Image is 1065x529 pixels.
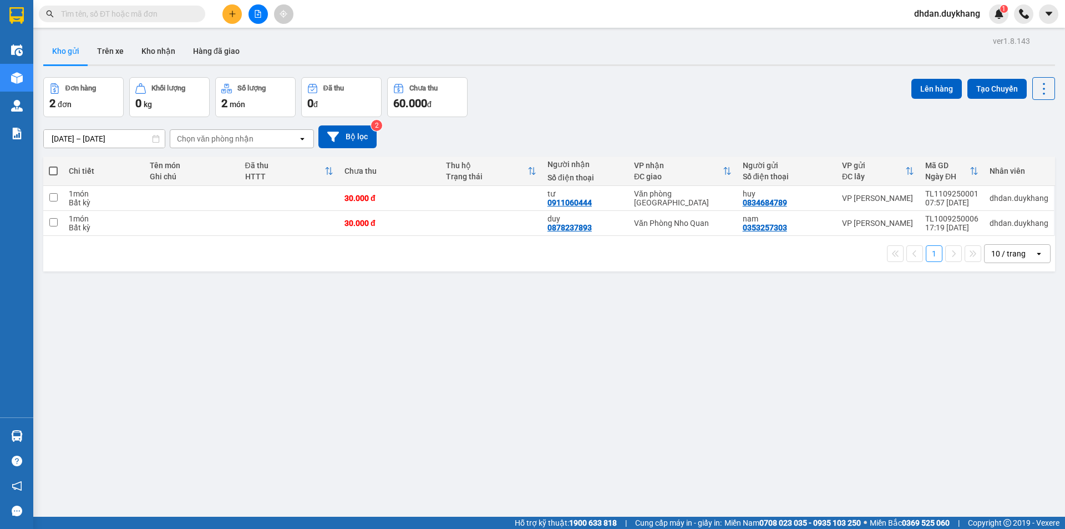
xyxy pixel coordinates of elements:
[836,157,920,186] th: Toggle SortBy
[12,506,22,516] span: message
[547,189,623,198] div: tư
[993,35,1030,47] div: ver 1.8.143
[387,77,468,117] button: Chưa thu60.000đ
[151,84,185,92] div: Khối lượng
[743,172,831,181] div: Số điện thoại
[49,97,55,110] span: 2
[318,125,377,148] button: Bộ lọc
[215,77,296,117] button: Số lượng2món
[842,194,914,203] div: VP [PERSON_NAME]
[547,173,623,182] div: Số điện thoại
[994,9,1004,19] img: icon-new-feature
[967,79,1027,99] button: Tạo Chuyến
[11,100,23,112] img: warehouse-icon
[135,97,141,110] span: 0
[628,157,737,186] th: Toggle SortBy
[743,161,831,170] div: Người gửi
[515,517,617,529] span: Hỗ trợ kỹ thuật:
[634,172,723,181] div: ĐC giao
[634,161,723,170] div: VP nhận
[1034,249,1043,258] svg: open
[248,4,268,24] button: file-add
[11,44,23,56] img: warehouse-icon
[69,167,138,175] div: Chi tiết
[920,157,984,186] th: Toggle SortBy
[150,161,234,170] div: Tên món
[724,517,861,529] span: Miền Nam
[43,38,88,64] button: Kho gửi
[635,517,722,529] span: Cung cấp máy in - giấy in:
[911,79,962,99] button: Lên hàng
[237,84,266,92] div: Số lượng
[634,219,732,228] div: Văn Phòng Nho Quan
[990,219,1048,228] div: dhdan.duykhang
[61,8,192,20] input: Tìm tên, số ĐT hoặc mã đơn
[11,128,23,139] img: solution-icon
[1044,9,1054,19] span: caret-down
[743,214,831,223] div: nam
[925,214,978,223] div: TL1009250006
[229,10,236,18] span: plus
[870,517,950,529] span: Miền Bắc
[280,10,287,18] span: aim
[245,161,324,170] div: Đã thu
[43,77,124,117] button: Đơn hàng2đơn
[129,77,210,117] button: Khối lượng0kg
[991,248,1026,259] div: 10 / trang
[344,219,435,228] div: 30.000 đ
[69,189,138,198] div: 1 món
[1000,5,1008,13] sup: 1
[547,223,592,232] div: 0878237893
[150,172,234,181] div: Ghi chú
[925,198,978,207] div: 07:57 [DATE]
[46,10,54,18] span: search
[759,518,861,527] strong: 0708 023 035 - 0935 103 250
[864,521,867,525] span: ⚪️
[344,167,435,175] div: Chưa thu
[925,172,970,181] div: Ngày ĐH
[427,100,432,109] span: đ
[58,100,72,109] span: đơn
[1039,4,1058,24] button: caret-down
[634,189,732,207] div: Văn phòng [GEOGRAPHIC_DATA]
[902,518,950,527] strong: 0369 525 060
[344,194,435,203] div: 30.000 đ
[440,157,542,186] th: Toggle SortBy
[274,4,293,24] button: aim
[9,7,24,24] img: logo-vxr
[393,97,427,110] span: 60.000
[230,100,245,109] span: món
[842,161,905,170] div: VP gửi
[547,214,623,223] div: duy
[221,97,227,110] span: 2
[1003,519,1011,527] span: copyright
[743,223,787,232] div: 0353257303
[905,7,989,21] span: dhdan.duykhang
[222,4,242,24] button: plus
[245,172,324,181] div: HTTT
[313,100,318,109] span: đ
[990,194,1048,203] div: dhdan.duykhang
[133,38,184,64] button: Kho nhận
[184,38,248,64] button: Hàng đã giao
[547,198,592,207] div: 0911060444
[842,219,914,228] div: VP [PERSON_NAME]
[11,430,23,442] img: warehouse-icon
[547,160,623,169] div: Người nhận
[307,97,313,110] span: 0
[925,223,978,232] div: 17:19 [DATE]
[240,157,339,186] th: Toggle SortBy
[842,172,905,181] div: ĐC lấy
[446,161,528,170] div: Thu hộ
[69,198,138,207] div: Bất kỳ
[926,245,942,262] button: 1
[925,161,970,170] div: Mã GD
[371,120,382,131] sup: 2
[625,517,627,529] span: |
[44,130,165,148] input: Select a date range.
[11,72,23,84] img: warehouse-icon
[1002,5,1006,13] span: 1
[569,518,617,527] strong: 1900 633 818
[743,189,831,198] div: huy
[88,38,133,64] button: Trên xe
